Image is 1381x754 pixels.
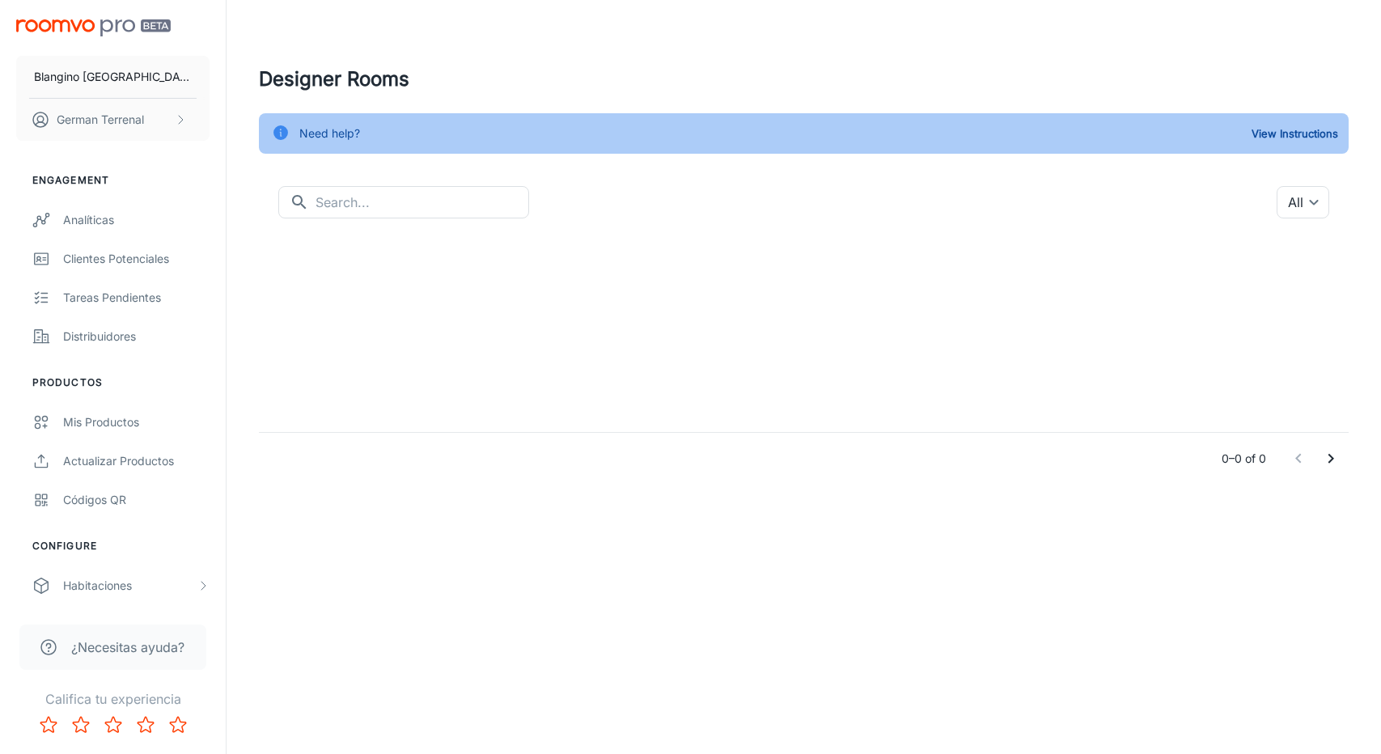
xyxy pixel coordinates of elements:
[299,118,360,149] div: Need help?
[34,68,192,86] p: Blangino [GEOGRAPHIC_DATA]
[1222,450,1266,468] p: 0–0 of 0
[63,328,210,345] div: Distribuidores
[63,452,210,470] div: Actualizar productos
[1277,186,1329,218] div: All
[16,56,210,98] button: Blangino [GEOGRAPHIC_DATA]
[316,186,529,218] input: Search...
[63,250,210,268] div: Clientes potenciales
[1315,443,1347,475] button: Go to next page
[63,413,210,431] div: Mis productos
[63,211,210,229] div: Analíticas
[259,65,1349,94] h4: Designer Rooms
[63,491,210,509] div: Códigos QR
[57,111,144,129] p: German Terrenal
[63,289,210,307] div: Tareas pendientes
[16,19,171,36] img: Roomvo PRO Beta
[16,99,210,141] button: German Terrenal
[1248,121,1342,146] button: View Instructions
